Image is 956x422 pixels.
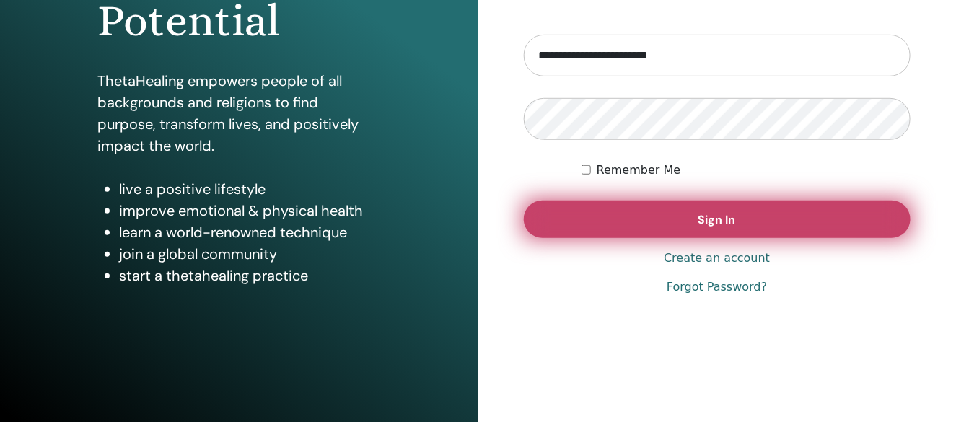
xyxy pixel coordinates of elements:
[664,250,770,267] a: Create an account
[524,201,911,238] button: Sign In
[119,200,380,221] li: improve emotional & physical health
[582,162,911,179] div: Keep me authenticated indefinitely or until I manually logout
[119,178,380,200] li: live a positive lifestyle
[597,162,681,179] label: Remember Me
[97,70,380,157] p: ThetaHealing empowers people of all backgrounds and religions to find purpose, transform lives, a...
[119,221,380,243] li: learn a world-renowned technique
[667,278,767,296] a: Forgot Password?
[119,265,380,286] li: start a thetahealing practice
[698,212,736,227] span: Sign In
[119,243,380,265] li: join a global community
